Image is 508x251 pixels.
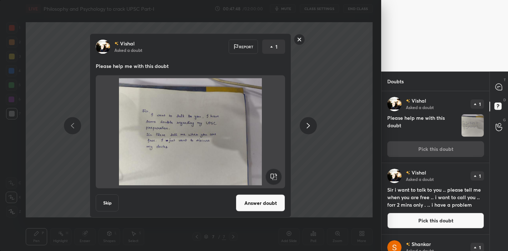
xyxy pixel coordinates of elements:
[504,77,506,83] p: T
[114,41,119,45] img: no-rating-badge.077c3623.svg
[406,99,410,103] img: no-rating-badge.077c3623.svg
[387,213,484,228] button: Pick this doubt
[120,41,135,46] p: Vishal
[503,117,506,123] p: G
[412,170,426,176] p: Vishal
[96,195,119,212] button: Skip
[479,174,481,178] p: 1
[412,241,431,247] p: Shankar
[406,104,434,110] p: Asked a doubt
[229,40,258,54] div: Report
[275,43,278,50] p: 1
[406,242,410,246] img: no-rating-badge.077c3623.svg
[406,176,434,182] p: Asked a doubt
[479,245,481,250] p: 1
[387,186,484,208] h4: Sir i want to talk to you .. please tell me when you are free .. i want to call you .. forr 2 min...
[387,114,458,137] h4: Please help me with this doubt
[387,97,402,111] img: 4052e35e17924f54af888b4c4a6fe9af.jpg
[462,114,484,137] img: 1756709201U56FFJ.JPEG
[479,102,481,106] p: 1
[96,63,285,70] p: Please help me with this doubt
[96,40,110,54] img: 4052e35e17924f54af888b4c4a6fe9af.jpg
[503,97,506,103] p: D
[236,195,285,212] button: Answer doubt
[104,78,277,186] img: 1756709201U56FFJ.JPEG
[406,171,410,175] img: no-rating-badge.077c3623.svg
[382,72,409,91] p: Doubts
[114,47,142,53] p: Asked a doubt
[387,169,402,183] img: 4052e35e17924f54af888b4c4a6fe9af.jpg
[412,98,426,104] p: Vishal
